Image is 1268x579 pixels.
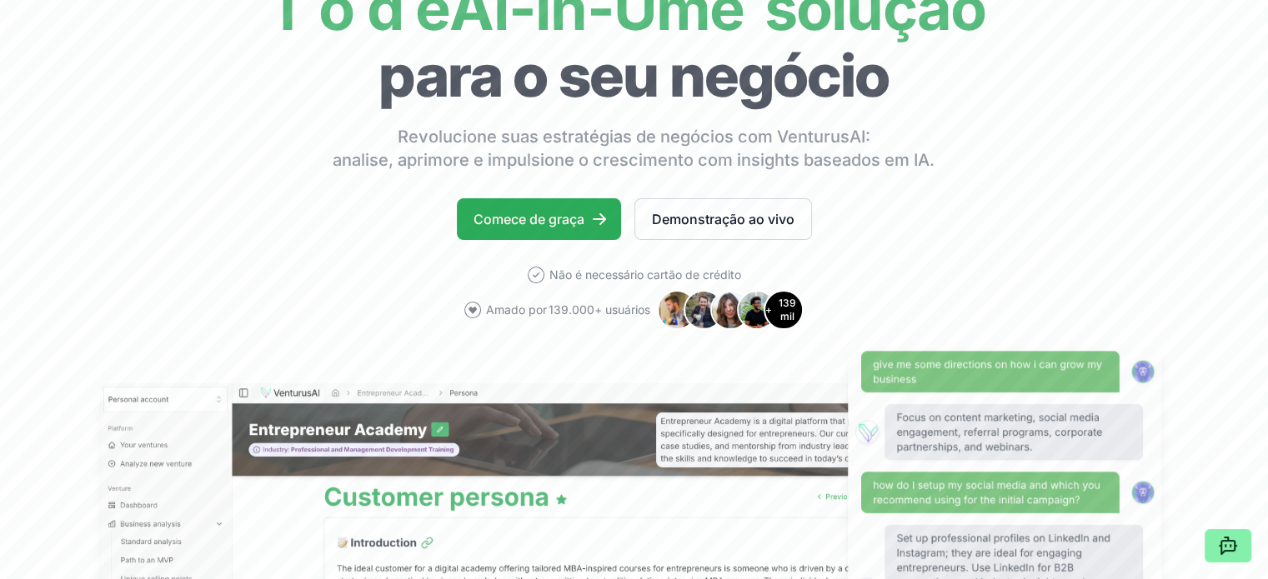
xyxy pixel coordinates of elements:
a: Comece de graça [457,198,621,240]
font: Comece de graça [474,211,584,227]
img: Avatar 3 [710,290,750,330]
img: Avatar 2 [684,290,724,330]
img: Avatar 4 [737,290,777,330]
a: Demonstração ao vivo [634,198,812,240]
font: Demonstração ao vivo [652,211,794,227]
img: Avatar 1 [657,290,697,330]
